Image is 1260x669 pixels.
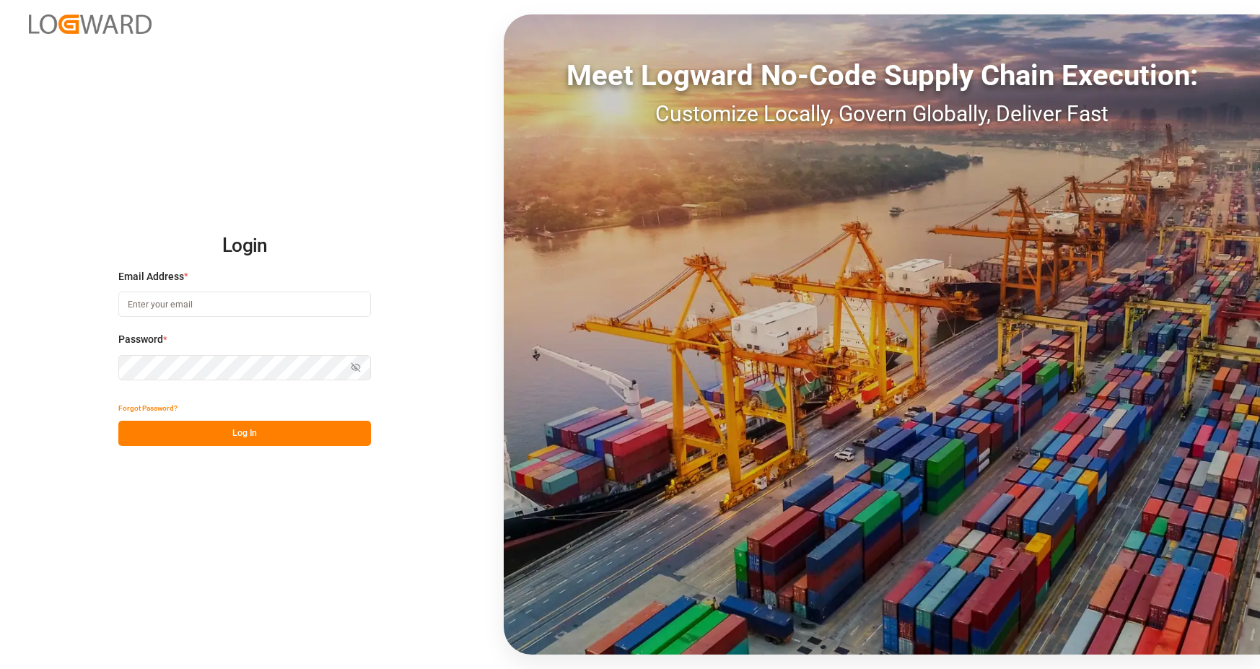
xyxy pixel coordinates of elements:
[29,14,152,34] img: Logward_new_orange.png
[504,97,1260,130] div: Customize Locally, Govern Globally, Deliver Fast
[118,223,371,269] h2: Login
[118,421,371,446] button: Log In
[118,292,371,317] input: Enter your email
[118,332,163,347] span: Password
[504,54,1260,97] div: Meet Logward No-Code Supply Chain Execution:
[118,269,184,284] span: Email Address
[118,395,178,421] button: Forgot Password?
